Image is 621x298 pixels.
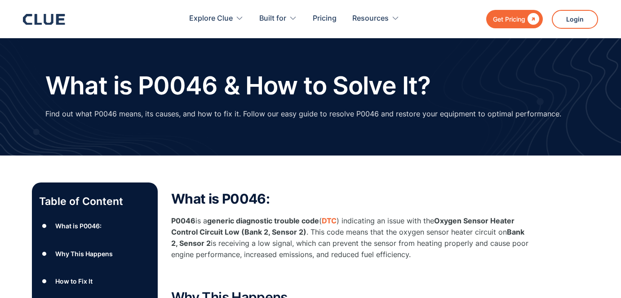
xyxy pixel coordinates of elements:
[352,4,399,33] div: Resources
[39,247,151,260] a: ●Why This Happens
[352,4,389,33] div: Resources
[552,10,598,29] a: Login
[45,72,430,99] h1: What is P0046 & How to Solve It?
[207,216,319,225] strong: generic diagnostic trouble code
[39,275,50,288] div: ●
[171,216,515,236] strong: Oxygen Sensor Heater Control Circuit Low (Bank 2, Sensor 2)
[313,4,337,33] a: Pricing
[189,4,244,33] div: Explore Clue
[39,194,151,209] p: Table of Content
[525,13,539,25] div: 
[259,4,286,33] div: Built for
[171,191,270,207] strong: What is P0046:
[189,4,233,33] div: Explore Clue
[39,247,50,260] div: ●
[486,10,543,28] a: Get Pricing
[45,108,561,120] p: Find out what P0046 means, its causes, and how to fix it. Follow our easy guide to resolve P0046 ...
[171,270,531,281] p: ‍
[171,215,531,261] p: is a ( ) indicating an issue with the . This code means that the oxygen sensor heater circuit on ...
[55,220,102,231] div: What is P0046:
[259,4,297,33] div: Built for
[322,216,337,225] a: DTC
[171,216,195,225] strong: P0046
[55,276,93,287] div: How to Fix It
[39,219,50,233] div: ●
[55,248,113,259] div: Why This Happens
[39,275,151,288] a: ●How to Fix It
[39,219,151,233] a: ●What is P0046:
[493,13,525,25] div: Get Pricing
